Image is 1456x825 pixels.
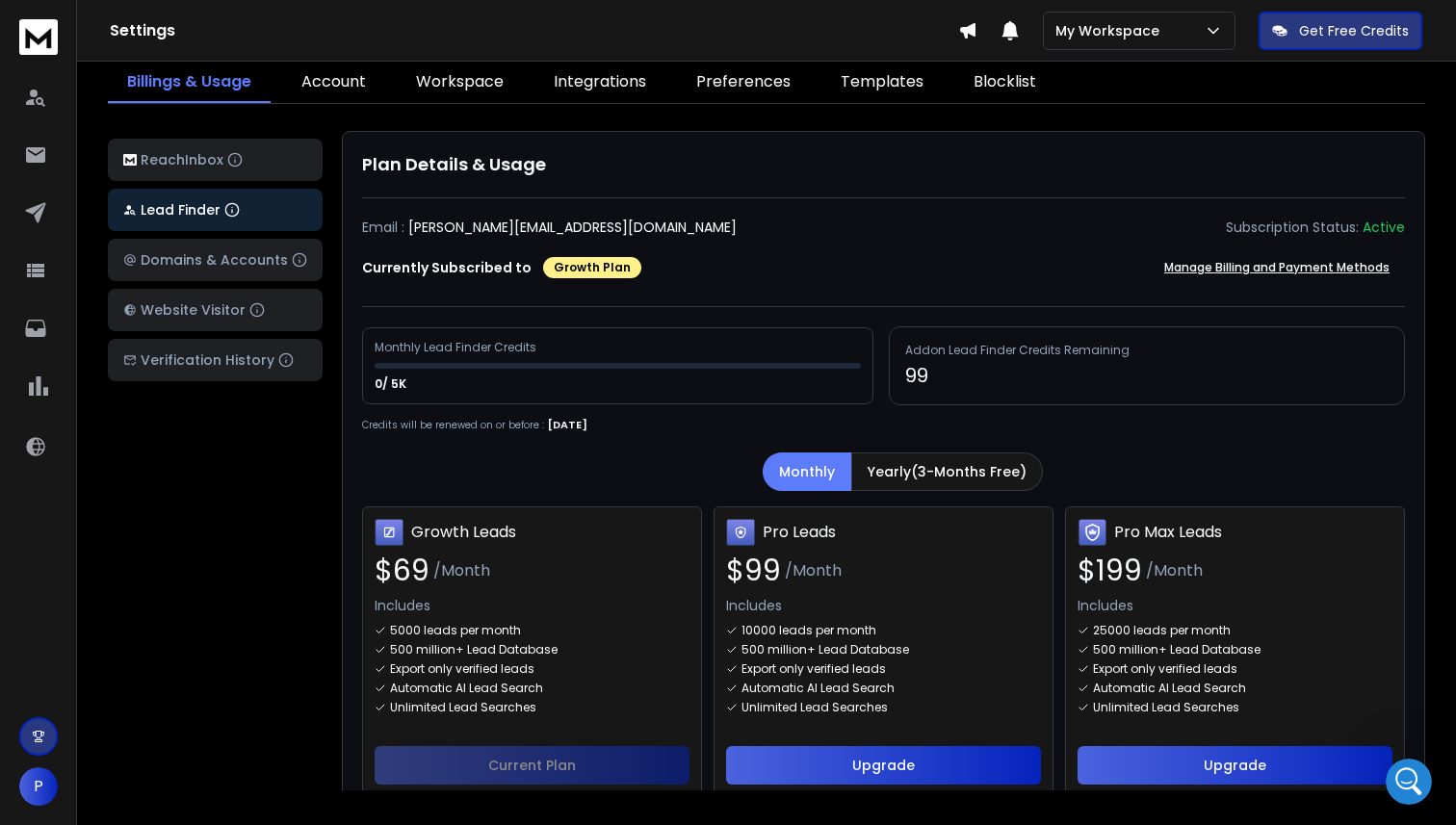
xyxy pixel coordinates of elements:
[390,681,543,696] p: Automatic AI Lead Search
[905,343,1389,358] h3: Addon Lead Finder Credits Remaining
[905,362,1389,389] p: 99
[543,257,641,278] div: Growth Plan
[282,63,385,103] a: Account
[741,623,876,638] p: 10000 leads per month
[390,700,536,715] p: Unlimited Lead Searches
[433,559,490,582] span: /Month
[741,700,888,715] p: Unlimited Lead Searches
[534,63,665,103] a: Integrations
[1226,218,1359,237] p: Subscription Status:
[108,289,323,331] button: Website Visitor
[726,596,1041,615] p: Includes
[239,204,354,296] div: thumbs up
[91,631,107,646] button: Upload attachment
[375,554,429,588] span: $ 69
[677,63,810,103] a: Preferences
[390,661,534,677] p: Export only verified leads
[1259,12,1422,50] button: Get Free Credits
[397,63,523,103] a: Workspace
[1093,700,1239,715] p: Unlimited Lead Searches
[1078,596,1392,615] p: Includes
[726,554,781,588] span: $ 99
[1093,623,1231,638] p: 25000 leads per month
[19,767,58,806] button: P
[15,349,370,615] div: Lakshita says…
[31,583,182,595] div: [PERSON_NAME] • [DATE]
[1363,218,1405,237] div: Active
[1299,21,1409,40] p: Get Free Credits
[1149,248,1405,287] button: Manage Billing and Payment Methods
[375,376,409,392] p: 0/ 5K
[31,79,300,154] div: I’m currently investigating your concern about the lead transfer and credit usage, and I’ll get b...
[108,63,271,103] a: Billings & Usage
[13,8,49,44] button: go back
[390,623,521,638] p: 5000 leads per month
[336,8,373,44] button: Home
[1093,642,1261,657] p: 500 million+ Lead Database
[16,590,369,623] textarea: Message…
[15,323,370,349] div: [DATE]
[1078,554,1142,588] span: $ 199
[362,218,404,237] p: Email :
[55,11,86,41] img: Profile image for Lakshita
[763,521,836,544] h3: Pro Leads
[15,349,316,580] div: Hey [PERSON_NAME],The 1,523 leads have already been added to your lead list, and no new leads are...
[821,63,943,103] a: Templates
[108,139,323,181] button: ReachInbox
[954,63,1055,103] a: Blocklist
[30,631,45,646] button: Emoji picker
[61,631,76,646] button: Gif picker
[785,559,842,582] span: /Month
[726,746,1041,785] button: Upgrade
[93,10,219,24] h1: [PERSON_NAME]
[1078,746,1392,785] button: Upgrade
[362,151,1405,178] h1: Plan Details & Usage
[19,19,58,55] img: logo
[1164,260,1390,275] p: Manage Billing and Payment Methods
[1093,661,1237,677] p: Export only verified leads
[108,339,323,381] button: Verification History
[741,681,895,696] p: Automatic AI Lead Search
[123,154,137,167] img: logo
[375,596,689,615] p: Includes
[375,340,539,355] div: Monthly Lead Finder Credits
[390,642,558,657] p: 500 million+ Lead Database
[851,452,1043,491] button: Yearly(3-Months Free)
[31,380,300,569] div: The 1,523 leads have already been added to your lead list, and no new leads are currently being p...
[330,623,361,654] button: Send a message…
[108,189,323,231] button: Lead Finder
[110,19,958,42] h1: Settings
[548,417,587,433] p: [DATE]
[741,642,909,657] p: 500 million+ Lead Database
[15,181,370,323] div: Paul says…
[108,239,323,281] button: Domains & Accounts
[408,218,737,237] p: [PERSON_NAME][EMAIL_ADDRESS][DOMAIN_NAME]
[1093,681,1246,696] p: Automatic AI Lead Search
[741,661,886,677] p: Export only verified leads
[31,361,300,380] div: Hey [PERSON_NAME],
[1386,759,1432,805] iframe: Intercom live chat
[1114,521,1222,544] h3: Pro Max Leads
[1055,21,1167,40] p: My Workspace
[411,521,516,544] h3: Growth Leads
[362,418,544,432] p: Credits will be renewed on or before :
[1146,559,1203,582] span: /Month
[362,258,532,277] p: Currently Subscribed to
[223,181,370,308] div: thumbs up
[93,24,132,43] p: Active
[763,452,851,491] button: Monthly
